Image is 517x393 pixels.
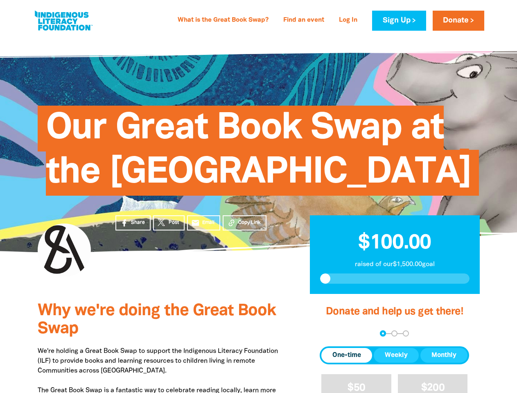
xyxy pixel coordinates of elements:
[385,350,408,360] span: Weekly
[421,383,445,393] span: $200
[191,219,200,227] i: email
[431,350,456,360] span: Monthly
[278,14,329,27] a: Find an event
[187,215,221,230] a: emailEmail
[358,234,431,253] span: $100.00
[115,215,151,230] a: Share
[321,348,372,363] button: One-time
[153,215,185,230] a: Post
[372,11,426,31] a: Sign Up
[433,11,484,31] a: Donate
[380,330,386,337] button: Navigate to step 1 of 3 to enter your donation amount
[374,348,419,363] button: Weekly
[334,14,362,27] a: Log In
[173,14,273,27] a: What is the Great Book Swap?
[332,350,361,360] span: One-time
[391,330,397,337] button: Navigate to step 2 of 3 to enter your details
[320,260,470,269] p: raised of our $1,500.00 goal
[320,346,469,364] div: Donation frequency
[169,219,179,226] span: Post
[223,215,266,230] button: Copy Link
[46,112,471,196] span: Our Great Book Swap at the [GEOGRAPHIC_DATA]
[403,330,409,337] button: Navigate to step 3 of 3 to enter your payment details
[348,383,365,393] span: $50
[420,348,467,363] button: Monthly
[131,219,145,226] span: Share
[238,219,261,226] span: Copy Link
[202,219,214,226] span: Email
[326,307,463,316] span: Donate and help us get there!
[38,303,276,337] span: Why we're doing the Great Book Swap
